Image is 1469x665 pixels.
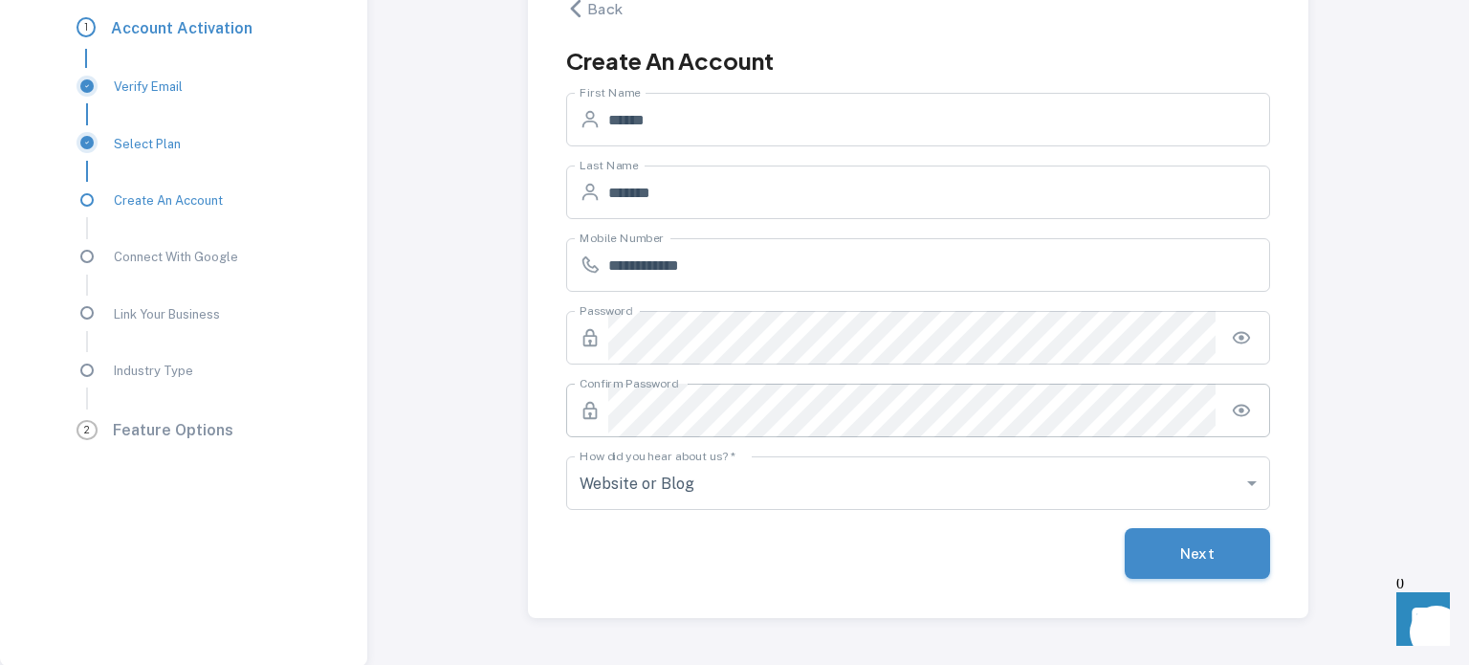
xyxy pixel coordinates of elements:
span: 1 [77,17,96,37]
iframe: Front Chat [1378,579,1460,661]
label: Password [580,302,632,319]
label: How did you hear about us? * [580,448,752,464]
p: Account Activation [111,18,252,40]
h1: Create An Account [566,43,774,78]
p: Verify Email [114,78,183,97]
p: Connect With Google [114,249,238,267]
p: Industry Type [114,363,193,381]
label: Mobile Number [580,230,665,246]
p: Create An Account [114,192,223,211]
button: Next [1125,528,1270,579]
p: Link Your Business [114,306,220,324]
label: Confirm Password [580,375,678,391]
p: Select Plan [114,136,181,154]
span: 2 [77,420,98,440]
label: First Name [580,84,641,100]
button: toggle password visibility [1223,392,1260,429]
p: Feature Options [113,420,233,442]
button: toggle password visibility [1223,320,1260,356]
div: Website or Blog [566,456,1270,510]
label: Last Name [580,157,639,173]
